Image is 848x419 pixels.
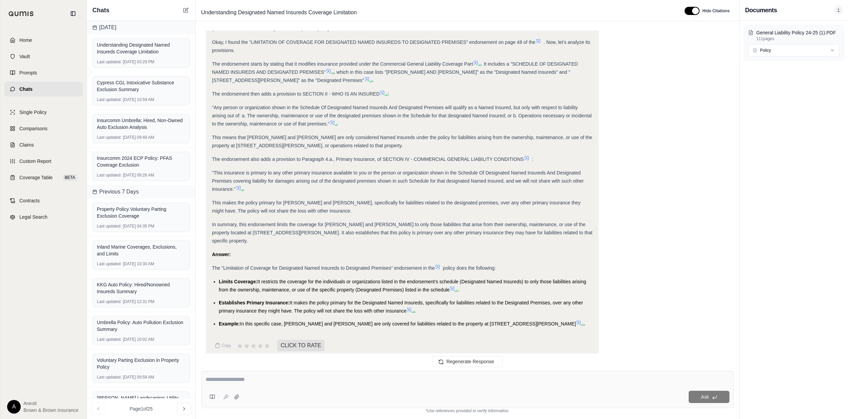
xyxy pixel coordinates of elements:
span: BETA [63,174,77,181]
strong: Answer: [212,252,231,257]
span: : [532,156,533,162]
div: Voluntary Parting Exclusion in Property Policy [97,357,185,370]
span: : [388,91,389,97]
h3: Documents [745,5,777,15]
span: The "Limitation of Coverage for Designated Named Insureds to Designated Premises" endorsement in the [212,265,435,271]
span: Claims [19,141,34,148]
div: A [7,400,21,414]
div: Insurcomm 2024 ECP Policy: PFAS Coverage Exclusion [97,155,185,168]
span: The endorsement then adds a provision to SECTION II - WHO IS AN INSURED [212,91,379,97]
span: Last updated: [97,59,122,65]
button: Ask [689,391,729,403]
a: Home [4,33,83,48]
span: Establishes Primary Insurance: [219,300,290,305]
span: Brown & Brown Insurance [23,407,78,414]
span: Home [19,37,32,44]
span: Last updated: [97,299,122,304]
div: [DATE] 12:31 PM [97,299,185,304]
span: Single Policy [19,109,47,116]
span: . [458,287,459,292]
div: [DATE] 03:29 PM [97,59,185,65]
div: [PERSON_NAME] Landscaping: Utility Services and BI/EE/Spoilage [97,395,185,408]
span: Understanding Designated Named Insureds Coverage Limitation [198,7,359,18]
a: Coverage TableBETA [4,170,83,185]
div: Insurcomm Umbrella: Hired, Non-Owned Auto Exclusion Analysis [97,117,185,131]
div: Cypress CGL Intoxicative Substance Exclusion Summary [97,79,185,93]
a: Claims [4,137,83,152]
div: KKG Auto Policy: Hired/Nonowned Insureds Summary [97,281,185,295]
div: [DATE] 10:59 AM [97,97,185,102]
div: Understanding Designated Named Insureds Coverage Limitation [97,41,185,55]
button: New Chat [182,6,190,14]
span: . [414,308,416,314]
span: policy does the following: [443,265,496,271]
button: Regenerate Response [432,356,502,367]
a: Prompts [4,65,83,80]
span: This makes the policy primary for [PERSON_NAME] and [PERSON_NAME], specifically for liabilities r... [212,200,581,214]
span: Limits Coverage: [219,279,258,284]
a: Contracts [4,193,83,208]
p: 111 pages [756,36,840,41]
div: [DATE] 10:30 AM [97,261,185,267]
span: Prompts [19,69,37,76]
img: Qumis Logo [8,11,34,16]
button: Collapse sidebar [68,8,78,19]
button: General Liability Policy 24-25 (1).PDF111pages [748,29,840,41]
span: Anesti [23,400,78,407]
span: . [372,78,374,83]
div: *Use references provided to verify information. [201,408,734,414]
p: General Liability Policy 24-25 (1).PDF [756,29,840,36]
span: Ask [701,394,709,400]
button: Copy [212,339,234,352]
span: Last updated: [97,97,122,102]
span: In this specific case, [PERSON_NAME] and [PERSON_NAME] are only covered for liabilities related t... [240,321,576,326]
div: [DATE] 09:58 AM [97,374,185,380]
span: It restricts the coverage for the individuals or organizations listed in the endorsement's schedu... [219,279,586,292]
span: Regenerate Response [446,359,494,364]
a: Single Policy [4,105,83,120]
span: Chats [92,5,109,15]
span: The endorsement starts by stating that it modifies insurance provided under the Commercial Genera... [212,61,473,67]
div: [DATE] 09:48 AM [97,135,185,140]
a: Chats [4,82,83,97]
span: Contracts [19,197,40,204]
div: Inland Marine Coverages, Exclusions, and Limits [97,244,185,257]
div: Umbrella Policy: Auto Pollution Exclusion Summary [97,319,185,333]
span: Okay, I found the "LIMITATION OF COVERAGE FOR DESIGNATED NAMED INSUREDS TO DESIGNATED PREMISES" e... [212,39,535,45]
a: Custom Report [4,154,83,169]
span: Custom Report [19,158,51,165]
span: Last updated: [97,135,122,140]
span: Last updated: [97,172,122,178]
div: Edit Title [198,7,676,18]
span: , which in this case lists "[PERSON_NAME] AND [PERSON_NAME]" as the "Designated Named Insureds" a... [212,69,570,83]
span: Comparisons [19,125,47,132]
span: Copy [222,343,231,348]
span: Coverage Table [19,174,53,181]
span: Legal Search [19,214,48,220]
div: [DATE] 04:35 PM [97,223,185,229]
span: 1 [834,5,843,15]
span: . [584,321,585,326]
span: "Any person or organization shown in the Schedule Of Designated Named Insureds And Designated Pre... [212,105,591,127]
span: Last updated: [97,374,122,380]
span: Hide Citations [702,8,730,14]
a: Vault [4,49,83,64]
span: This means that [PERSON_NAME] and [PERSON_NAME] are only considered Named Insureds under the poli... [212,135,592,148]
div: Previous 7 Days [87,185,195,199]
span: Last updated: [97,337,122,342]
a: Legal Search [4,209,83,224]
span: Last updated: [97,261,122,267]
div: [DATE] [87,21,195,34]
span: Example: [219,321,240,326]
span: Vault [19,53,30,60]
span: Last updated: [97,223,122,229]
span: It makes the policy primary for the Designated Named Insureds, specifically for liabilities relat... [219,300,583,314]
span: In summary, this endorsement limits the coverage for [PERSON_NAME] and [PERSON_NAME] to only thos... [212,222,593,244]
span: Chats [19,86,33,93]
span: CLICK TO RATE [277,340,324,351]
a: Comparisons [4,121,83,136]
span: Page 1 of 25 [130,405,153,412]
div: [DATE] 10:02 AM [97,337,185,342]
div: [DATE] 09:26 AM [97,172,185,178]
div: Property Policy Voluntary Parting Exclusion Coverage [97,206,185,219]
